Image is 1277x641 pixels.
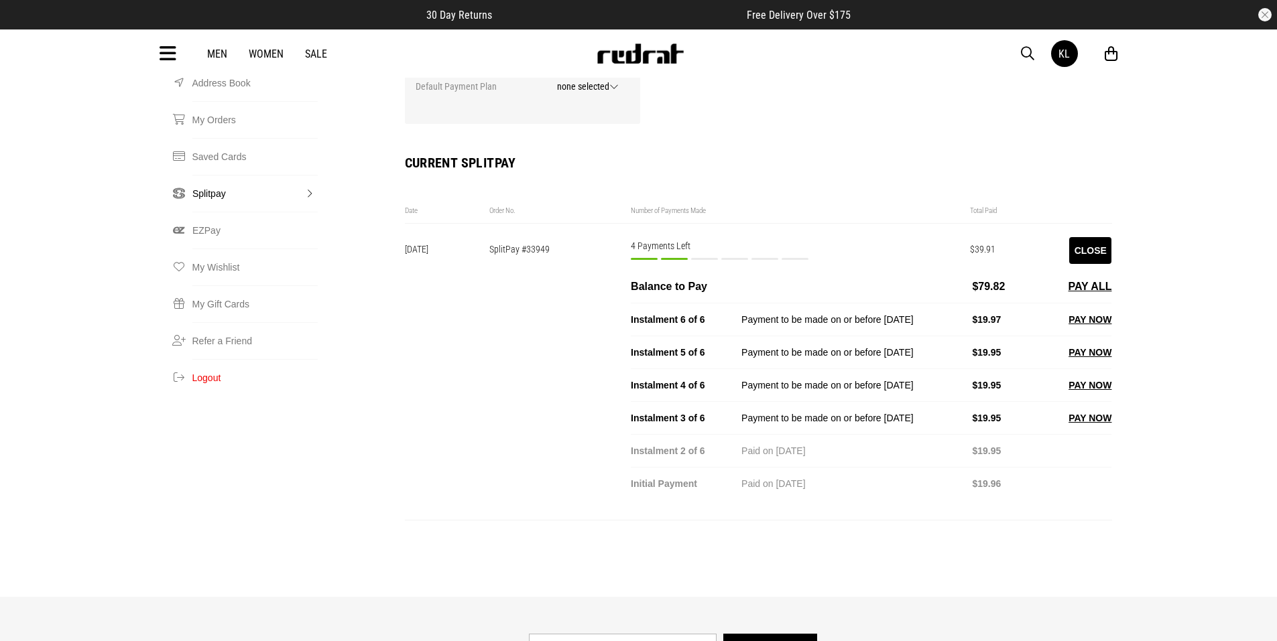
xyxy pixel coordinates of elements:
div: Initial Payment [631,476,741,492]
span: 4 Payments Left [631,240,690,251]
div: Payment to be made on or before [DATE] [741,377,972,393]
div: Total Paid [970,206,1069,216]
div: Payment to be made on or before [DATE] [741,311,972,328]
button: PAY NOW [1069,410,1111,426]
div: Order No. [489,206,631,216]
span: 30 Day Returns [426,9,492,21]
div: Payment to be made on or before [DATE] [741,410,972,426]
div: [DATE] [405,244,490,271]
a: Saved Cards [192,138,318,175]
div: SplitPay #33949 [489,244,631,271]
div: $19.95 [972,377,1054,393]
a: My Orders [192,101,318,138]
button: PAY NOW [1069,311,1111,328]
div: Instalment 6 of 6 [631,311,741,328]
div: Date [405,206,490,216]
div: Paid on [DATE] [741,476,972,492]
iframe: Customer reviews powered by Trustpilot [519,8,720,21]
button: PAY NOW [1069,377,1111,393]
a: Men [207,48,227,60]
div: Payment to be made on or before [DATE] [741,344,972,360]
a: Women [249,48,284,60]
a: Address Book [192,64,318,101]
div: Balance to Pay [631,279,741,295]
div: $19.96 [972,476,1054,492]
div: Instalment 3 of 6 [631,410,741,426]
div: Instalment 4 of 6 [631,377,741,393]
button: PAY NOW [1069,344,1111,360]
a: Splitpay [192,175,318,212]
div: $19.97 [972,311,1054,328]
button: Close [1069,237,1111,264]
a: EZPay [192,212,318,248]
a: My Wishlist [192,248,318,285]
h2: Current SplitPay [405,156,1112,169]
div: Default Payment Plan [416,67,630,113]
a: My Gift Cards [192,285,318,322]
div: $39.91 [970,244,1069,271]
button: Logout [192,359,318,396]
div: $19.95 [972,410,1054,426]
div: KL [1058,48,1070,60]
a: Sale [305,48,327,60]
div: $79.82 [972,279,1054,295]
a: Refer a Friend [192,322,318,359]
span: none selected [557,81,624,92]
div: $19.95 [972,443,1054,459]
div: Instalment 5 of 6 [631,344,741,360]
button: Open LiveChat chat widget [11,5,51,46]
button: PAY ALL [1069,279,1112,295]
div: Instalment 2 of 6 [631,443,741,459]
img: Redrat logo [596,44,684,64]
div: $19.95 [972,344,1054,360]
div: Number of Payments Made [631,206,970,216]
div: Paid on [DATE] [741,443,972,459]
span: Free Delivery Over $175 [747,9,851,21]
